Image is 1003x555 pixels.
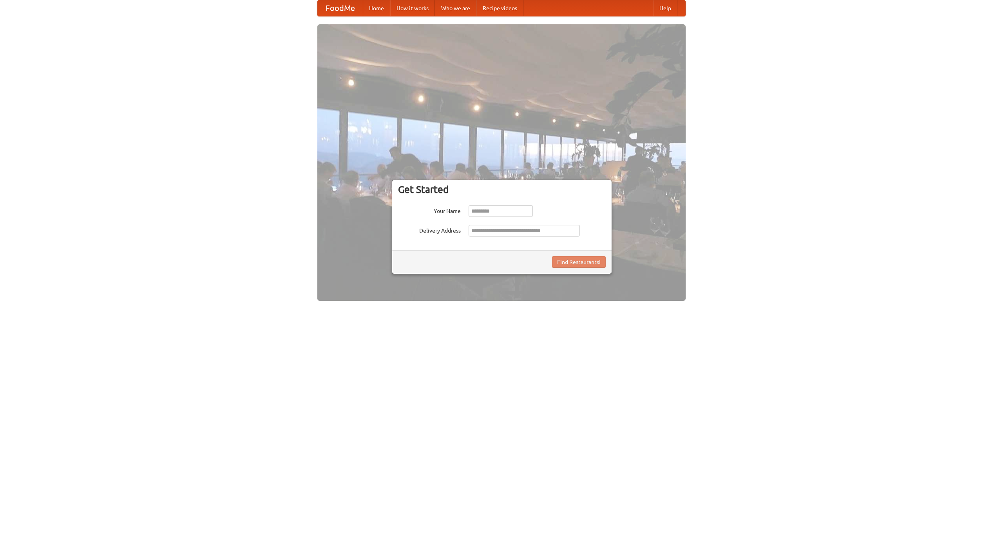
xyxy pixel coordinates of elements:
label: Delivery Address [398,225,461,235]
a: Recipe videos [476,0,523,16]
label: Your Name [398,205,461,215]
a: Help [653,0,677,16]
button: Find Restaurants! [552,256,606,268]
a: Home [363,0,390,16]
a: How it works [390,0,435,16]
h3: Get Started [398,184,606,195]
a: Who we are [435,0,476,16]
a: FoodMe [318,0,363,16]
